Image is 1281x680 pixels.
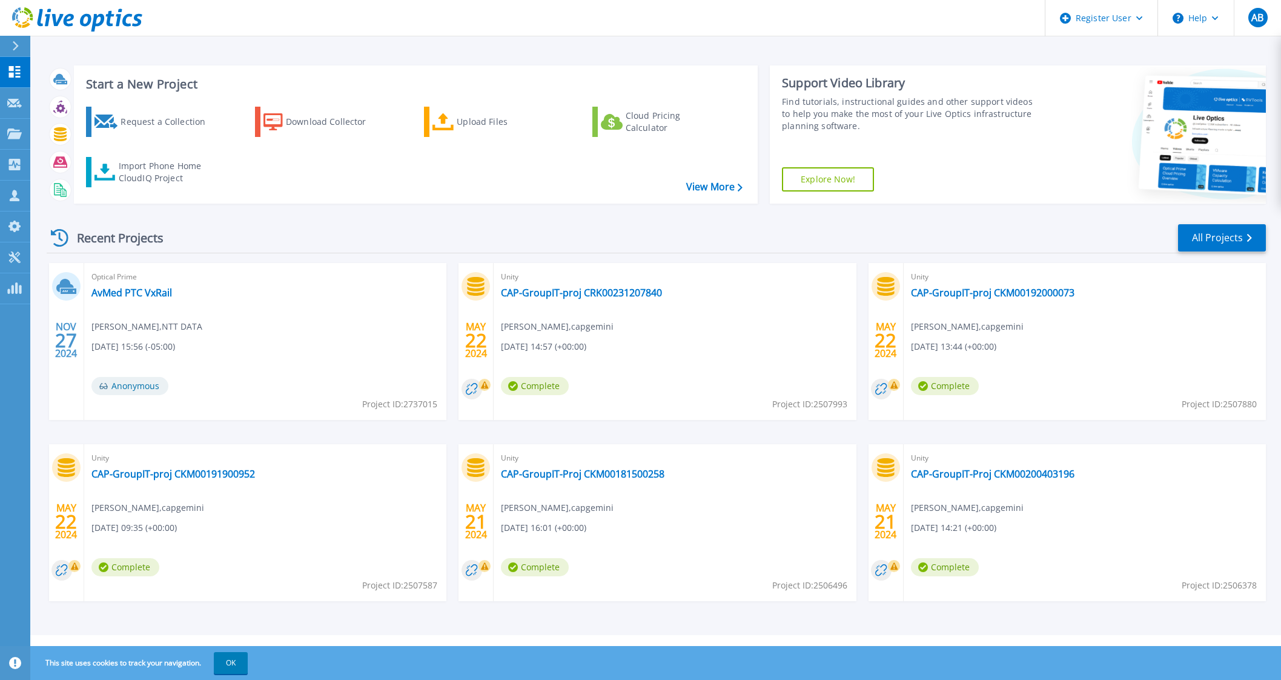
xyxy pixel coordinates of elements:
a: Explore Now! [782,167,874,192]
span: Unity [911,270,1259,284]
span: Project ID: 2506496 [772,579,847,592]
a: CAP-GroupIT-Proj CKM00181500258 [501,468,664,480]
span: 22 [875,335,896,345]
span: Complete [911,377,979,395]
span: Project ID: 2507993 [772,398,847,411]
a: Download Collector [255,107,390,137]
span: Complete [501,377,569,395]
span: Complete [501,558,569,576]
a: CAP-GroupIT-proj CRK00231207840 [501,287,662,299]
div: MAY 2024 [465,499,488,544]
a: View More [686,181,743,193]
span: Project ID: 2737015 [362,398,437,411]
span: [PERSON_NAME] , NTT DATA [91,320,202,333]
span: 22 [55,516,77,527]
div: MAY 2024 [874,499,897,544]
a: Upload Files [424,107,559,137]
div: MAY 2024 [465,318,488,362]
span: 21 [875,516,896,527]
div: Upload Files [457,110,554,134]
span: Unity [501,270,849,284]
span: This site uses cookies to track your navigation. [33,652,248,674]
div: Cloud Pricing Calculator [626,110,723,134]
div: MAY 2024 [874,318,897,362]
span: Project ID: 2507587 [362,579,437,592]
div: Find tutorials, instructional guides and other support videos to help you make the most of your L... [782,96,1036,132]
span: Unity [91,452,439,465]
span: Project ID: 2507880 [1182,398,1257,411]
a: CAP-GroupIT-proj CKM00192000073 [911,287,1074,299]
a: AvMed PTC VxRail [91,287,172,299]
a: CAP-GroupIT-Proj CKM00200403196 [911,468,1074,480]
div: Support Video Library [782,75,1036,91]
span: [PERSON_NAME] , capgemini [501,320,614,333]
span: Unity [911,452,1259,465]
span: 27 [55,335,77,345]
div: Import Phone Home CloudIQ Project [119,160,213,184]
div: NOV 2024 [55,318,78,362]
a: Request a Collection [86,107,221,137]
span: AB [1251,13,1263,22]
span: Project ID: 2506378 [1182,579,1257,592]
span: [DATE] 09:35 (+00:00) [91,521,177,535]
span: Optical Prime [91,270,439,284]
span: [DATE] 16:01 (+00:00) [501,521,586,535]
span: Complete [91,558,159,576]
span: [PERSON_NAME] , capgemini [911,501,1024,515]
span: Unity [501,452,849,465]
a: All Projects [1178,224,1266,252]
button: OK [214,652,248,674]
span: [DATE] 14:21 (+00:00) [911,521,996,535]
a: Cloud Pricing Calculator [592,107,727,137]
div: MAY 2024 [55,499,78,544]
span: [DATE] 13:44 (+00:00) [911,340,996,353]
span: [PERSON_NAME] , capgemini [911,320,1024,333]
a: CAP-GroupIT-proj CKM00191900952 [91,468,255,480]
div: Recent Projects [47,223,180,253]
span: Anonymous [91,377,168,395]
span: [DATE] 14:57 (+00:00) [501,340,586,353]
div: Download Collector [286,110,383,134]
span: [PERSON_NAME] , capgemini [91,501,204,515]
span: Complete [911,558,979,576]
span: [PERSON_NAME] , capgemini [501,501,614,515]
span: 21 [465,516,487,527]
div: Request a Collection [121,110,217,134]
h3: Start a New Project [86,78,742,91]
span: 22 [465,335,487,345]
span: [DATE] 15:56 (-05:00) [91,340,175,353]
